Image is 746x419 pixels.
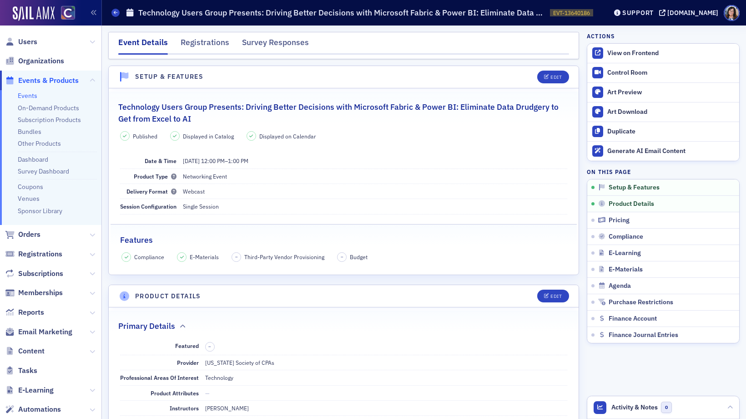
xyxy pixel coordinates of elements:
[18,167,69,175] a: Survey Dashboard
[205,373,233,382] div: Technology
[208,343,211,350] span: –
[5,288,63,298] a: Memberships
[553,9,590,17] span: EVT-13640186
[609,249,641,257] span: E-Learning
[61,6,75,20] img: SailAMX
[120,203,176,210] span: Session Configuration
[177,359,199,366] span: Provider
[607,49,735,57] div: View on Frontend
[661,402,672,413] span: 0
[609,266,643,274] span: E-Materials
[18,116,81,124] a: Subscription Products
[134,173,176,180] span: Product Type
[190,253,219,261] span: E-Materials
[18,366,37,376] span: Tasks
[18,385,54,395] span: E-Learning
[135,72,203,82] h4: Setup & Features
[135,291,201,301] h4: Product Details
[18,327,72,337] span: Email Marketing
[18,288,63,298] span: Memberships
[244,253,324,261] span: Third-Party Vendor Provisioning
[607,147,735,155] div: Generate AI Email Content
[18,139,61,148] a: Other Products
[587,122,739,141] button: Duplicate
[183,157,200,164] span: [DATE]
[18,76,79,86] span: Events & Products
[13,6,55,21] img: SailAMX
[550,294,562,299] div: Edit
[607,128,735,136] div: Duplicate
[607,69,735,77] div: Control Room
[118,36,168,55] div: Event Details
[609,233,643,241] span: Compliance
[183,173,227,180] span: Networking Event
[550,75,562,80] div: Edit
[609,331,678,339] span: Finance Journal Entries
[235,254,238,260] span: –
[18,92,37,100] a: Events
[18,128,41,136] a: Bundles
[18,104,79,112] a: On-Demand Products
[183,188,205,195] span: Webcast
[609,216,630,225] span: Pricing
[350,253,368,261] span: Budget
[242,36,309,53] div: Survey Responses
[118,320,175,332] h2: Primary Details
[5,385,54,395] a: E-Learning
[5,56,64,66] a: Organizations
[609,184,660,192] span: Setup & Features
[18,194,40,203] a: Venues
[5,37,37,47] a: Users
[587,141,739,161] button: Generate AI Email Content
[341,254,343,260] span: –
[5,230,40,240] a: Orders
[18,404,61,414] span: Automations
[18,230,40,240] span: Orders
[18,307,44,317] span: Reports
[120,234,153,246] h2: Features
[228,157,248,164] time: 1:00 PM
[133,132,157,140] span: Published
[607,88,735,97] div: Art Preview
[120,374,199,381] span: Professional Areas Of Interest
[609,282,631,290] span: Agenda
[622,9,654,17] div: Support
[18,37,37,47] span: Users
[587,102,739,122] a: Art Download
[145,157,176,164] span: Date & Time
[537,71,569,83] button: Edit
[607,108,735,116] div: Art Download
[5,366,37,376] a: Tasks
[609,315,657,323] span: Finance Account
[138,7,545,18] h1: Technology Users Group Presents: Driving Better Decisions with Microsoft Fabric & Power BI: Elimi...
[18,155,48,164] a: Dashboard
[587,32,615,40] h4: Actions
[18,207,62,215] a: Sponsor Library
[201,157,225,164] time: 12:00 PM
[18,56,64,66] span: Organizations
[18,346,45,356] span: Content
[134,253,164,261] span: Compliance
[5,404,61,414] a: Automations
[183,132,234,140] span: Displayed in Catalog
[151,389,199,397] span: Product Attributes
[587,82,739,102] a: Art Preview
[18,269,63,279] span: Subscriptions
[5,249,62,259] a: Registrations
[609,200,654,208] span: Product Details
[587,168,740,176] h4: On this page
[5,269,63,279] a: Subscriptions
[537,290,569,302] button: Edit
[175,342,199,349] span: Featured
[724,5,740,21] span: Profile
[205,389,210,397] span: —
[5,307,44,317] a: Reports
[259,132,316,140] span: Displayed on Calendar
[205,359,274,366] span: [US_STATE] Society of CPAs
[126,188,176,195] span: Delivery Format
[587,44,739,63] a: View on Frontend
[205,404,249,412] div: [PERSON_NAME]
[609,298,673,307] span: Purchase Restrictions
[18,183,43,191] a: Coupons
